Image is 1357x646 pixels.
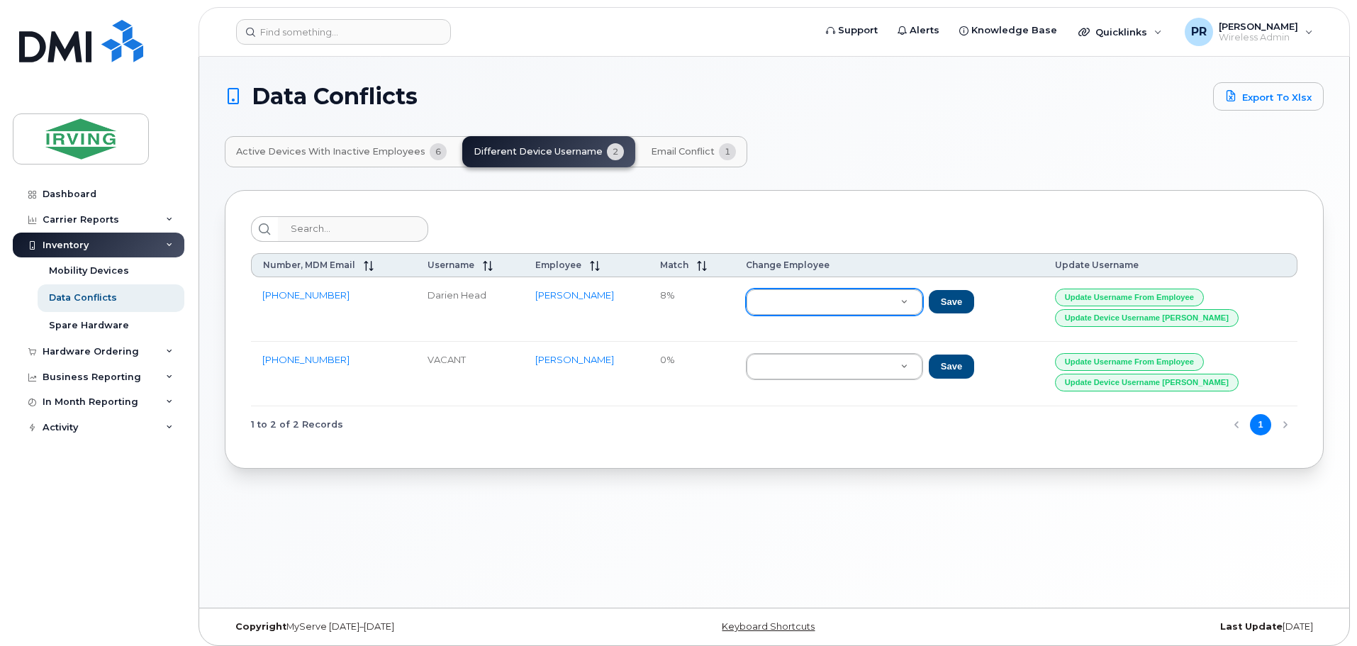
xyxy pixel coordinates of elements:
[660,260,688,270] span: Match
[262,354,350,365] a: [PHONE_NUMBER]
[535,289,614,301] a: [PERSON_NAME]
[251,414,343,435] span: 1 to 2 of 2 Records
[416,342,525,406] td: VACANT
[1055,309,1239,327] button: Update Device Username [PERSON_NAME]
[649,277,735,342] td: 8%
[428,260,474,270] span: Username
[722,621,815,632] a: Keyboard Shortcuts
[1220,621,1283,632] strong: Last Update
[535,354,614,365] a: [PERSON_NAME]
[649,342,735,406] td: 0%
[1250,414,1271,435] button: Page 1
[1055,353,1204,371] button: Update Username from Employee
[746,260,830,270] span: Change Employee
[235,621,286,632] strong: Copyright
[929,290,974,314] button: Save
[535,260,581,270] span: Employee
[929,355,974,379] button: Save
[278,216,428,242] input: Search...
[719,143,736,160] span: 1
[252,86,418,107] span: Data Conflicts
[1213,82,1324,111] a: Export to Xlsx
[225,621,591,633] div: MyServe [DATE]–[DATE]
[1055,260,1139,270] span: Update Username
[651,146,715,157] span: Email Conflict
[957,621,1324,633] div: [DATE]
[263,260,355,270] span: Number, MDM Email
[262,289,350,301] a: [PHONE_NUMBER]
[1055,374,1239,391] button: Update Device Username [PERSON_NAME]
[236,146,425,157] span: Active Devices with Inactive Employees
[430,143,447,160] span: 6
[1055,289,1204,306] button: Update Username from Employee
[416,277,525,342] td: Darien Head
